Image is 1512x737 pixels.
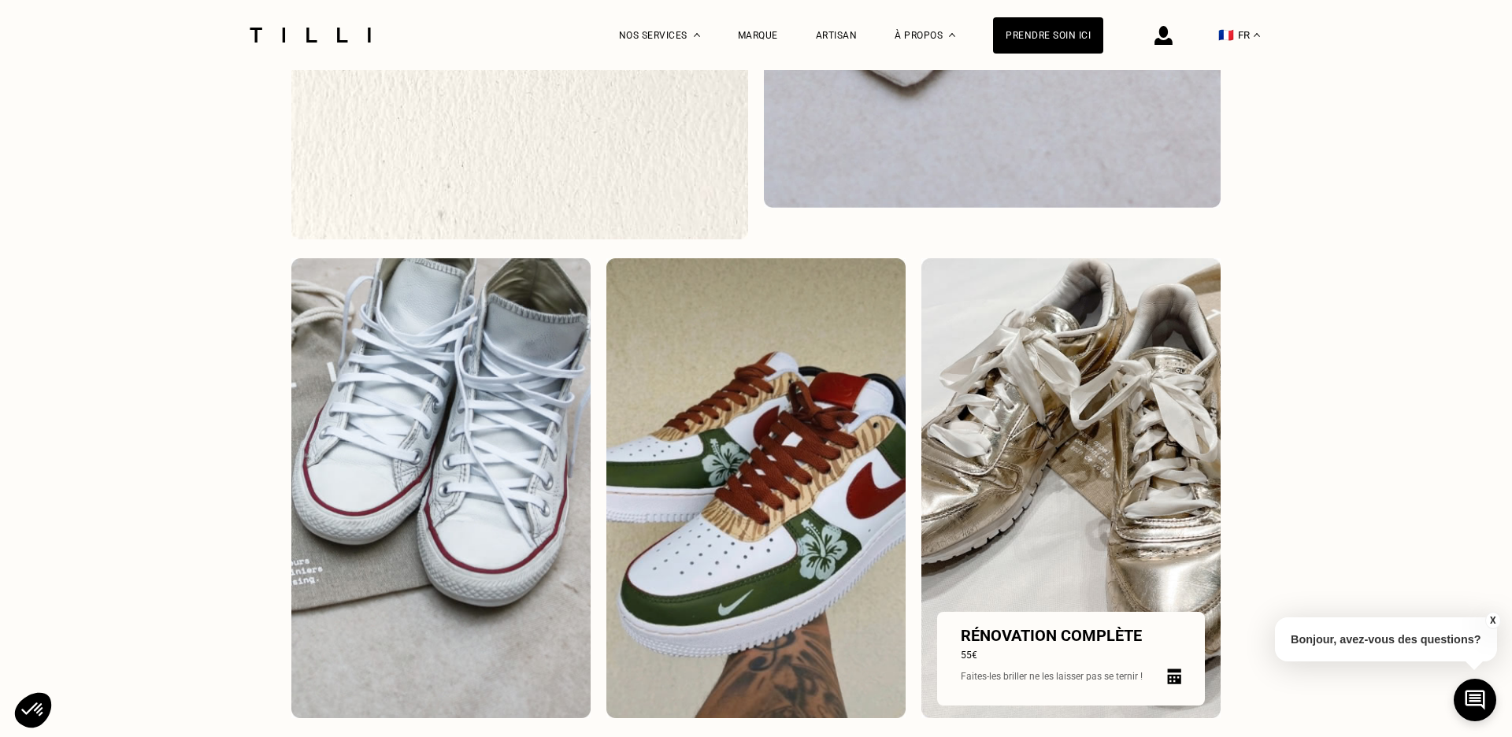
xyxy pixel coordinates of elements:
[694,33,700,37] img: Menu déroulant
[949,33,955,37] img: Menu déroulant à propos
[816,30,858,41] a: Artisan
[1154,26,1173,45] img: icône connexion
[961,626,1181,645] p: Rénovation complète
[921,258,1221,718] img: sneakers
[993,17,1103,54] a: Prendre soin ici
[1218,28,1234,43] span: 🇫🇷
[1167,668,1181,684] img: icône calendrier
[1275,617,1497,661] p: Bonjour, avez-vous des questions?
[244,28,376,43] img: Logo du service de couturière Tilli
[738,30,778,41] a: Marque
[961,650,977,661] span: 55€
[291,258,591,718] img: sneakers
[961,671,1143,682] p: Faites-les briller ne les laisser pas se ternir !
[606,258,906,718] img: sneakers
[1484,612,1500,629] button: X
[1254,33,1260,37] img: menu déroulant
